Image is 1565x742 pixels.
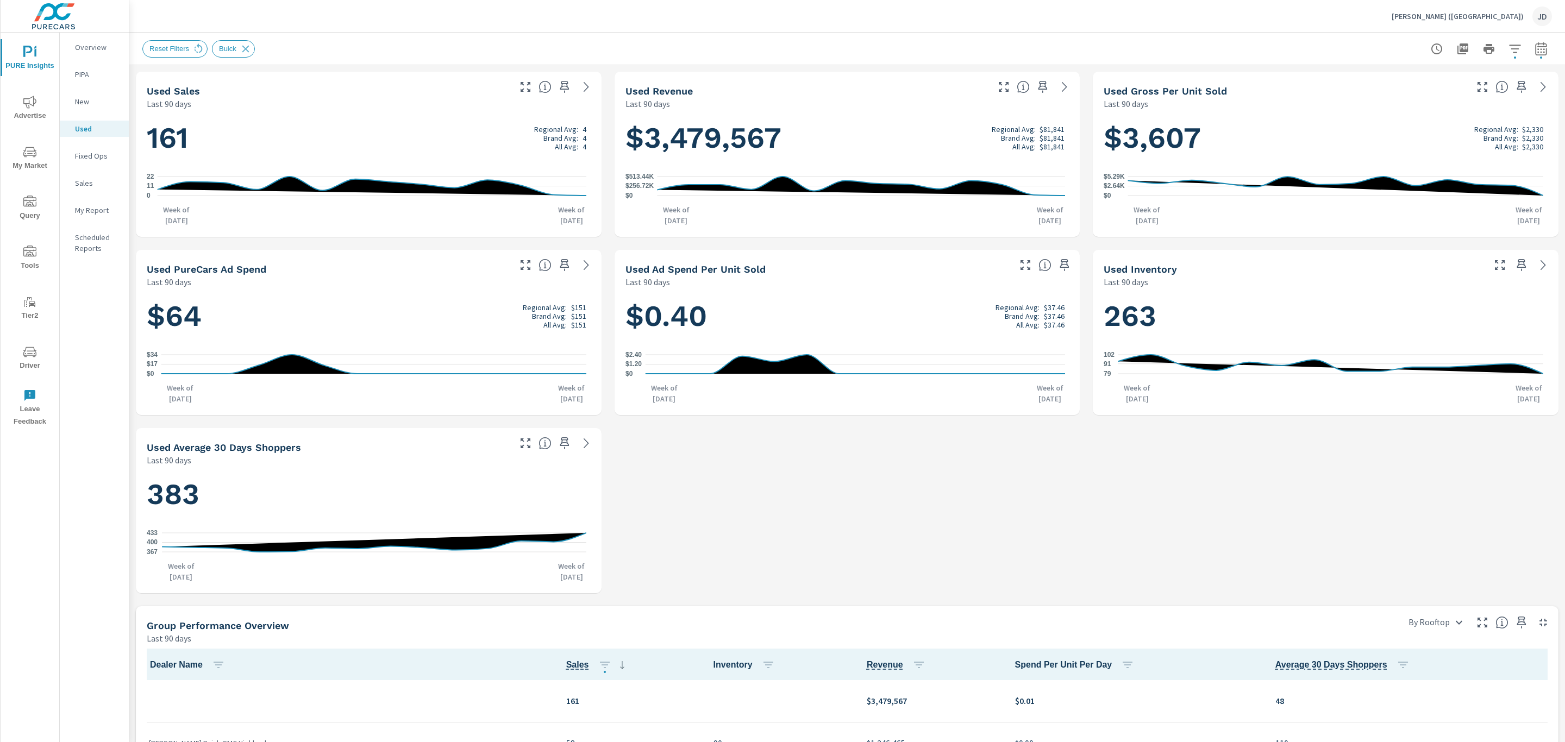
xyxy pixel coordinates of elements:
p: Scheduled Reports [75,232,120,254]
p: Last 90 days [147,632,191,645]
p: [PERSON_NAME] ([GEOGRAPHIC_DATA]) [1392,11,1524,21]
p: $37.46 [1044,320,1065,329]
p: Brand Avg: [1001,134,1036,142]
p: Brand Avg: [1483,134,1518,142]
button: Apply Filters [1504,38,1526,60]
p: Overview [75,42,120,53]
p: Last 90 days [1104,97,1148,110]
p: PIPA [75,69,120,80]
a: See more details in report [1535,78,1552,96]
span: Reset Filters [143,45,196,53]
div: JD [1532,7,1552,26]
span: Buick [212,45,243,53]
span: Total cost of media for all PureCars channels for the selected dealership group over the selected... [539,259,552,272]
p: 4 [583,125,586,134]
a: See more details in report [578,78,595,96]
text: 11 [147,183,154,190]
button: Make Fullscreen [1491,256,1508,274]
span: Number of vehicles sold by the dealership over the selected date range. [Source: This data is sou... [566,658,589,671]
p: Fixed Ops [75,150,120,161]
text: 433 [147,529,158,537]
p: All Avg: [1495,142,1518,151]
h1: 383 [147,476,591,513]
h1: $64 [147,298,591,335]
text: $513.44K [625,173,654,180]
p: Week of [DATE] [161,382,199,404]
p: Brand Avg: [543,134,578,142]
p: Regional Avg: [1474,125,1518,134]
h1: $3,607 [1104,120,1548,156]
p: $81,841 [1040,125,1065,134]
div: Used [60,121,129,137]
p: 161 [566,694,696,707]
span: Tools [4,246,56,272]
p: Last 90 days [625,275,670,288]
h1: 161 [147,120,591,156]
span: Understand group performance broken down by various segments. Use the dropdown in the upper right... [1495,616,1508,629]
span: Save this to your personalized report [1513,614,1530,631]
div: My Report [60,202,129,218]
span: Query [4,196,56,222]
button: Make Fullscreen [517,256,534,274]
p: Week of [DATE] [657,204,695,226]
p: Last 90 days [147,97,191,110]
p: $81,841 [1040,134,1065,142]
p: 4 [583,142,586,151]
p: $151 [571,320,586,329]
span: Average 30 Days Shoppers [1275,658,1414,671]
div: Buick [212,40,255,58]
text: $34 [147,351,158,359]
span: Total sales revenue over the selected date range. [Source: This data is sourced from the dealer’s... [867,658,903,671]
a: See more details in report [578,256,595,274]
span: Save this to your personalized report [1056,256,1073,274]
span: Dealer Name [150,658,229,671]
p: Last 90 days [147,275,191,288]
p: $37.46 [1044,303,1065,312]
p: $151 [571,303,586,312]
text: 0 [147,192,151,199]
text: $0 [1104,192,1111,199]
button: Select Date Range [1530,38,1552,60]
p: Week of [DATE] [1031,382,1069,404]
p: Brand Avg: [532,312,567,320]
text: 400 [147,539,158,546]
text: $17 [147,360,158,368]
p: Week of [DATE] [1510,204,1548,226]
span: Average cost of advertising per each vehicle sold at the dealer over the selected date range. The... [1038,259,1051,272]
button: Make Fullscreen [517,435,534,452]
p: 48 [1275,694,1545,707]
h1: $0.40 [625,298,1069,335]
span: Save this to your personalized report [556,435,573,452]
button: Make Fullscreen [517,78,534,96]
p: Last 90 days [1104,275,1148,288]
div: Reset Filters [142,40,208,58]
p: All Avg: [555,142,578,151]
div: Fixed Ops [60,148,129,164]
div: By Rooftop [1402,613,1469,632]
div: Sales [60,175,129,191]
a: See more details in report [1056,78,1073,96]
h5: Used PureCars Ad Spend [147,263,266,275]
h5: Used Average 30 Days Shoppers [147,442,301,453]
h5: Used Revenue [625,85,693,97]
p: $151 [571,312,586,320]
text: $1.20 [625,361,642,368]
span: Revenue [867,658,930,671]
span: Total sales revenue over the selected date range. [Source: This data is sourced from the dealer’s... [1017,80,1030,93]
h5: Used Gross Per Unit Sold [1104,85,1227,97]
p: Regional Avg: [523,303,567,312]
p: 4 [583,134,586,142]
p: All Avg: [1012,142,1036,151]
text: 367 [147,548,158,556]
button: Make Fullscreen [1474,78,1491,96]
p: Week of [DATE] [645,382,683,404]
span: Inventory [713,658,779,671]
button: Make Fullscreen [1474,614,1491,631]
p: Regional Avg: [534,125,578,134]
p: Week of [DATE] [162,561,200,582]
span: Save this to your personalized report [556,256,573,274]
text: 102 [1104,351,1115,359]
button: "Export Report to PDF" [1452,38,1474,60]
p: Week of [DATE] [1118,382,1156,404]
p: Week of [DATE] [553,561,591,582]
